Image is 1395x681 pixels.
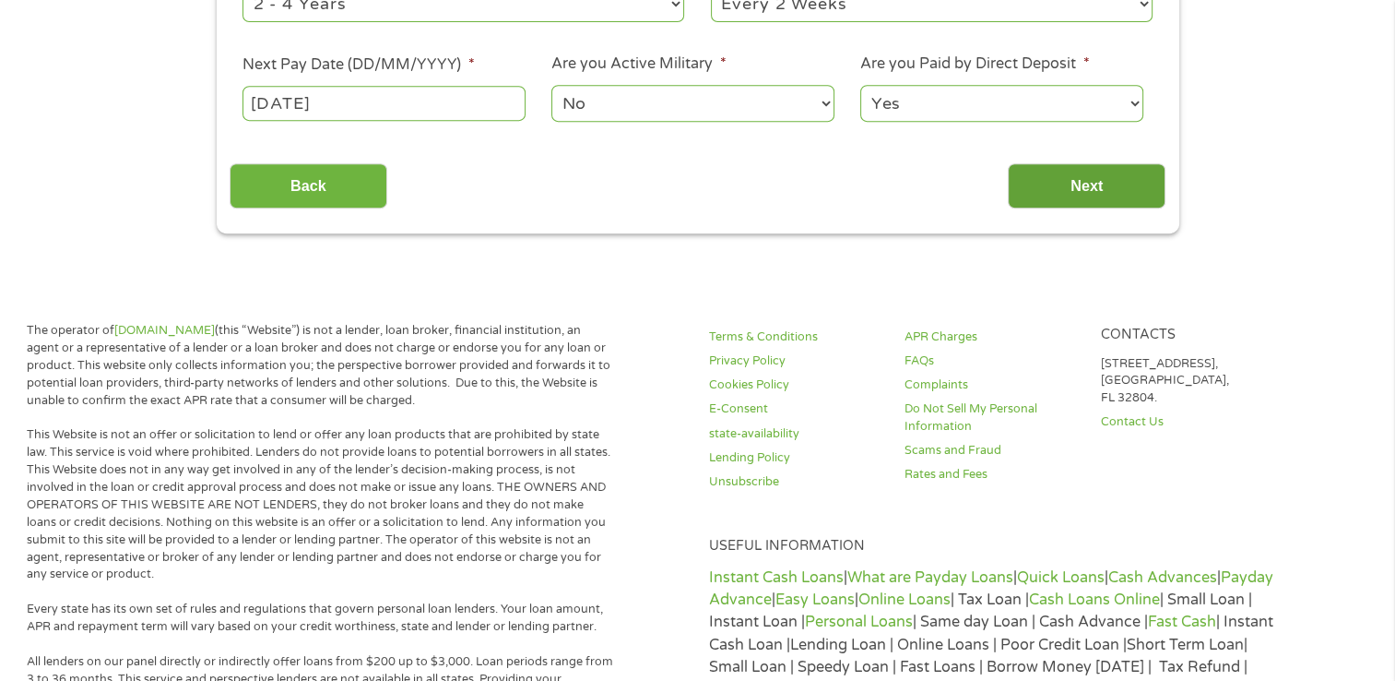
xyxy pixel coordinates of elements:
[709,329,882,346] a: Terms & Conditions
[1148,613,1216,631] a: Fast Cash
[27,426,615,583] p: This Website is not an offer or solicitation to lend or offer any loan products that are prohibit...
[709,568,844,587] a: Instant Cash Loans
[709,425,882,443] a: state-availability
[114,323,215,338] a: [DOMAIN_NAME]
[1017,568,1105,587] a: Quick Loans
[904,329,1078,346] a: APR Charges
[775,591,855,609] a: Easy Loans
[709,538,1274,556] h4: Useful Information
[858,591,951,609] a: Online Loans
[904,352,1078,370] a: FAQs
[1029,591,1160,609] a: Cash Loans Online
[1101,355,1274,408] p: [STREET_ADDRESS], [GEOGRAPHIC_DATA], FL 32804.
[847,568,1013,587] a: What are Payday Loans
[1101,327,1274,344] h4: Contacts
[904,376,1078,394] a: Complaints
[230,163,387,209] input: Back
[709,352,882,370] a: Privacy Policy
[709,449,882,467] a: Lending Policy
[709,473,882,491] a: Unsubscribe
[27,601,615,636] p: Every state has its own set of rules and regulations that govern personal loan lenders. Your loan...
[1008,163,1165,209] input: Next
[551,54,726,74] label: Are you Active Military
[242,55,474,75] label: Next Pay Date (DD/MM/YYYY)
[27,322,615,409] p: The operator of (this “Website”) is not a lender, loan broker, financial institution, an agent or...
[1108,568,1217,587] a: Cash Advances
[904,466,1078,484] a: Rates and Fees
[904,400,1078,436] a: Do Not Sell My Personal Information
[1101,413,1274,431] a: Contact Us
[805,613,913,631] a: Personal Loans
[709,400,882,418] a: E-Consent
[242,86,525,121] input: ---Click Here for Calendar ---
[860,54,1089,74] label: Are you Paid by Direct Deposit
[904,442,1078,460] a: Scams and Fraud
[709,376,882,394] a: Cookies Policy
